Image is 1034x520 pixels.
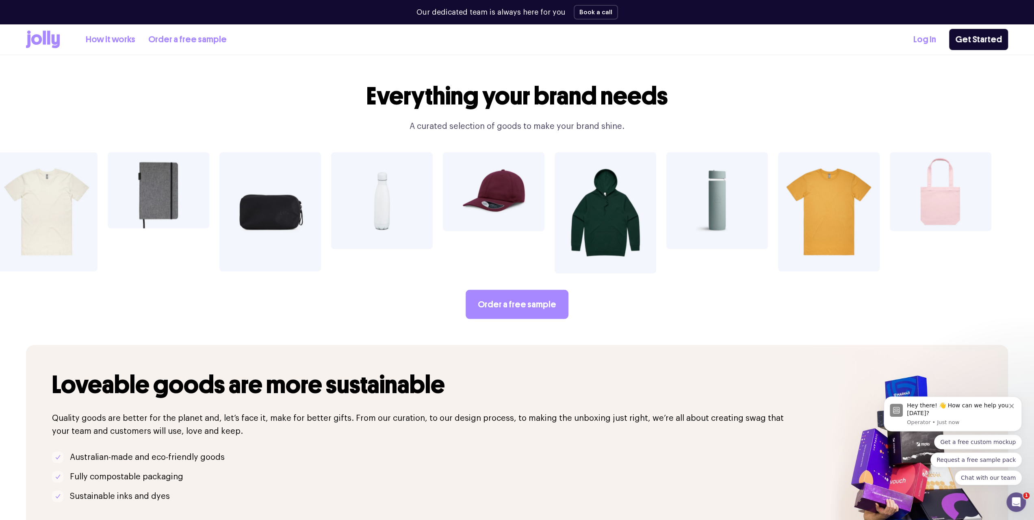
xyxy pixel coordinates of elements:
p: Fully compostable packaging [70,470,183,483]
p: A curated selection of goods to make your brand shine. [361,120,673,133]
iframe: Intercom live chat [1006,492,1026,512]
h2: Loveable goods are more sustainable [52,371,787,398]
a: Log In [913,33,936,46]
p: Australian-made and eco-friendly goods [70,450,225,463]
a: Order a free sample [466,289,568,319]
span: 1 [1023,492,1030,499]
p: Sustainable inks and dyes [70,490,170,503]
a: Get Started [949,29,1008,50]
iframe: Intercom notifications message [871,335,1034,498]
button: Book a call [574,5,618,20]
a: How it works [86,33,135,46]
a: Order a free sample [148,33,227,46]
p: Quality goods are better for the planet and, let’s face it, make for better gifts. From our curat... [52,411,787,437]
h2: Everything your brand needs [361,82,673,110]
p: Our dedicated team is always here for you [416,7,566,18]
